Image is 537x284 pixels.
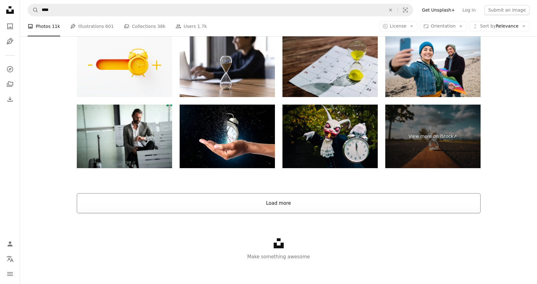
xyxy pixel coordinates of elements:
a: Log in / Sign up [4,238,16,250]
button: Clear [384,4,397,16]
button: Orientation [420,21,466,31]
a: Download History [4,93,16,106]
img: Calendar and hourglass on the table [282,34,378,97]
p: Make something awesome [20,253,537,261]
button: Load more [77,193,481,213]
img: Businessman sitting in airport terminal checking time on wristwatch [77,105,172,168]
button: Sort byRelevance [469,21,529,31]
span: 1.7k [197,23,207,30]
button: License [379,21,418,31]
a: Photos [4,20,16,33]
a: Get Unsplash+ [418,5,459,15]
span: Relevance [480,23,519,29]
button: Language [4,253,16,265]
button: Visual search [398,4,413,16]
img: Close up hourglass measuring time, Indian businesswoman working [180,34,275,97]
a: Users 1.7k [176,16,207,36]
a: Collections 38k [124,16,166,36]
button: Search Unsplash [28,4,39,16]
span: Sort by [480,23,496,28]
span: 38k [157,23,166,30]
a: Illustrations 601 [70,16,114,36]
button: Submit an image [484,5,529,15]
a: Home — Unsplash [4,4,16,18]
a: Illustrations [4,35,16,48]
a: Collections [4,78,16,90]
span: 601 [105,23,114,30]
img: Having fun with a colorful kite [385,34,481,97]
a: Explore [4,63,16,75]
img: Clock Dispersing in hand [180,105,275,168]
a: View more on iStock↗ [385,105,481,168]
img: Creepy White Rabbit from Alice in Wonderland Reminding of Being Late [282,105,378,168]
a: Log in [459,5,479,15]
img: Yellow Alarm Clock In Between Minus And Plus Signs - Deadline Concept [77,34,172,97]
form: Find visuals sitewide [28,4,413,16]
button: Menu [4,268,16,280]
span: License [390,23,407,28]
span: Orientation [431,23,455,28]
